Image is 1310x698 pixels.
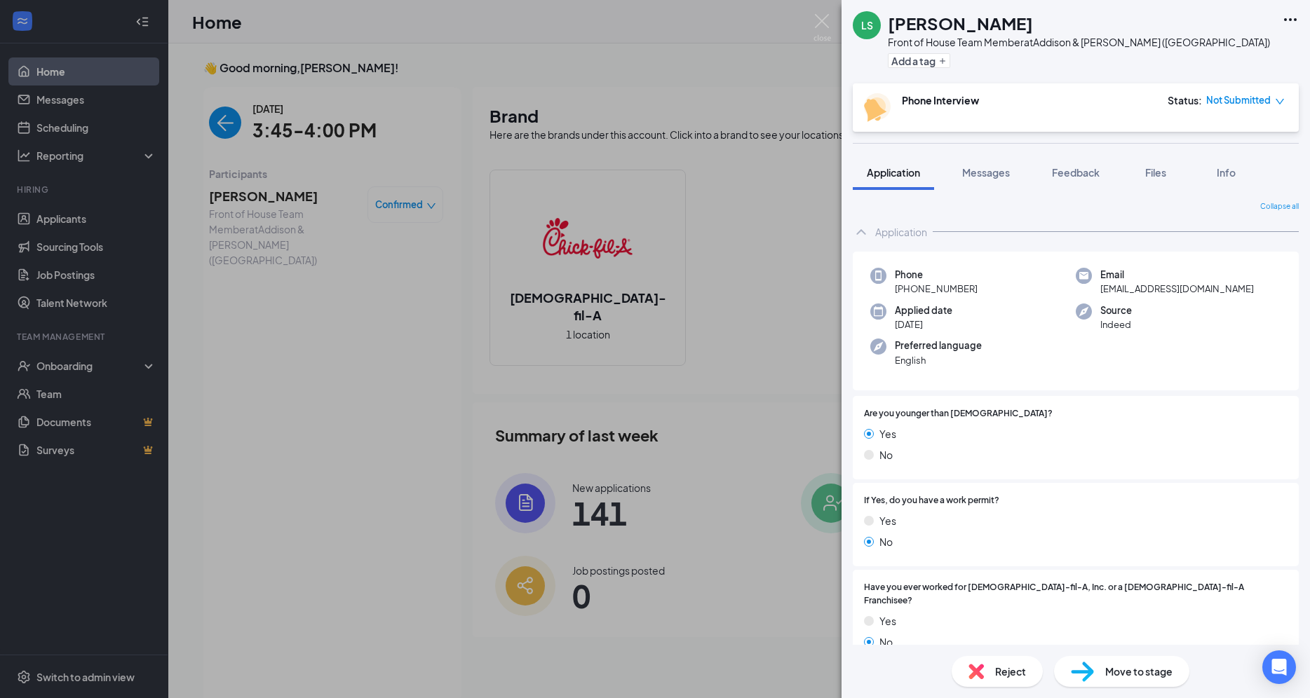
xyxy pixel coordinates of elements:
span: No [879,447,893,463]
span: down [1275,97,1285,107]
span: Source [1100,303,1132,317]
span: Collapse all [1260,201,1299,212]
svg: ChevronUp [853,224,870,240]
span: Messages [962,166,1010,179]
span: [EMAIL_ADDRESS][DOMAIN_NAME] [1100,282,1254,296]
div: Front of House Team Member at Addison & [PERSON_NAME] ([GEOGRAPHIC_DATA]) [888,35,1270,49]
span: Phone [895,268,978,282]
span: Email [1100,268,1254,282]
span: Yes [879,513,896,528]
h1: [PERSON_NAME] [888,11,1033,35]
div: LS [861,18,873,32]
span: Application [867,166,920,179]
span: Applied date [895,303,952,317]
button: PlusAdd a tag [888,53,950,68]
span: Feedback [1052,166,1100,179]
svg: Plus [938,57,947,65]
span: [DATE] [895,317,952,331]
span: Preferred language [895,338,982,353]
span: If Yes, do you have a work permit? [864,494,999,507]
span: Indeed [1100,317,1132,331]
b: Phone Interview [902,94,979,107]
span: Have you ever worked for [DEMOGRAPHIC_DATA]-fil-A, Inc. or a [DEMOGRAPHIC_DATA]-fil-A Franchisee? [864,581,1288,608]
span: Reject [995,664,1026,679]
span: No [879,634,893,650]
span: Info [1217,166,1236,179]
div: Status : [1168,93,1202,107]
span: Files [1145,166,1166,179]
div: Application [875,225,927,239]
span: Move to stage [1105,664,1173,679]
svg: Ellipses [1282,11,1299,28]
span: Are you younger than [DEMOGRAPHIC_DATA]? [864,407,1053,420]
span: Yes [879,613,896,629]
span: No [879,534,893,549]
div: Open Intercom Messenger [1262,650,1296,684]
span: Yes [879,426,896,442]
span: English [895,353,982,367]
span: [PHONE_NUMBER] [895,282,978,296]
span: Not Submitted [1206,93,1271,107]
